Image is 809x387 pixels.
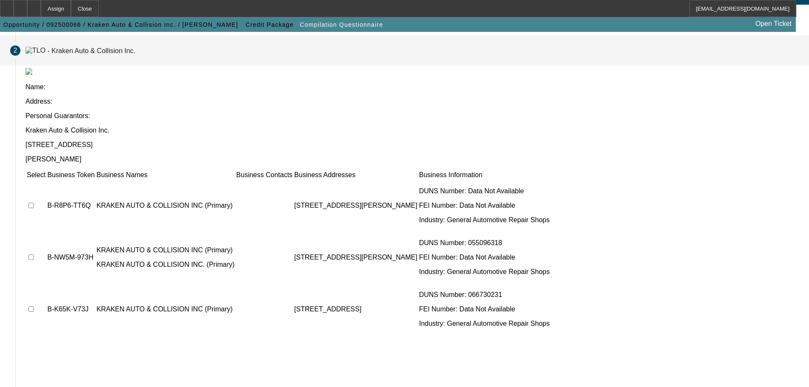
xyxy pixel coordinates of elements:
[14,47,17,54] span: 2
[25,141,799,149] p: [STREET_ADDRESS]
[294,171,418,179] td: Business Addresses
[236,171,293,179] td: Business Contacts
[419,291,550,299] p: DUNS Number: 066730231
[3,21,238,28] span: Opportunity / 092500066 / Kraken Auto & Collision Inc. / [PERSON_NAME]
[47,284,95,335] td: B-K65K-V73J
[96,246,234,254] p: KRAKEN AUTO & COLLISION INC (Primary)
[419,187,550,195] p: DUNS Number: Data Not Available
[243,17,296,32] button: Credit Package
[25,98,799,105] p: Address:
[25,83,799,91] p: Name:
[294,305,417,313] p: [STREET_ADDRESS]
[25,155,799,163] p: [PERSON_NAME]
[25,127,799,134] p: Kraken Auto & Collision Inc.
[419,305,550,313] p: FEI Number: Data Not Available
[47,180,95,231] td: B-R8P6-TT6Q
[419,171,550,179] td: Business Information
[48,47,135,54] div: - Kraken Auto & Collision Inc.
[752,17,795,31] a: Open Ticket
[419,320,550,328] p: Industry: General Automotive Repair Shops
[25,47,45,54] img: TLO
[96,202,234,209] p: KRAKEN AUTO & COLLISION INC (Primary)
[96,261,234,268] p: KRAKEN AUTO & COLLISION INC. (Primary)
[298,17,385,32] button: Compilation Questionnaire
[294,202,417,209] p: [STREET_ADDRESS][PERSON_NAME]
[419,239,550,247] p: DUNS Number: 055096318
[419,216,550,224] p: Industry: General Automotive Repair Shops
[419,254,550,261] p: FEI Number: Data Not Available
[25,112,799,120] p: Personal Guarantors:
[26,171,46,179] td: Select
[25,68,32,75] img: tlo.png
[47,232,95,283] td: B-NW5M-973H
[47,171,95,179] td: Business Token
[419,202,550,209] p: FEI Number: Data Not Available
[419,268,550,276] p: Industry: General Automotive Repair Shops
[245,21,293,28] span: Credit Package
[294,254,417,261] p: [STREET_ADDRESS][PERSON_NAME]
[96,305,234,313] p: KRAKEN AUTO & COLLISION INC (Primary)
[96,171,235,179] td: Business Names
[300,21,383,28] span: Compilation Questionnaire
